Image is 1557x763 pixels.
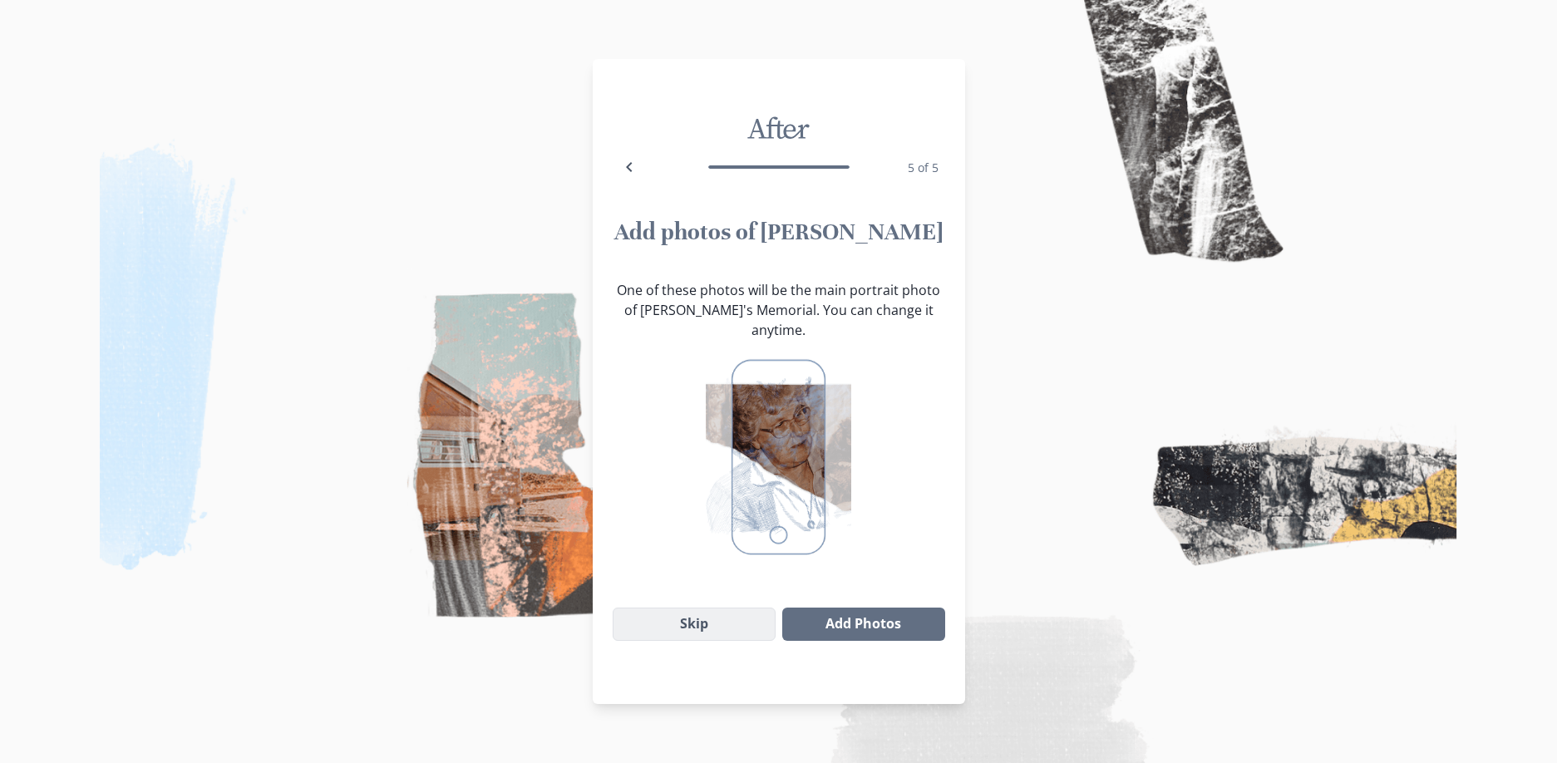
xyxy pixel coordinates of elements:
[613,280,945,340] p: One of these photos will be the main portrait photo of [PERSON_NAME]'s Memorial. You can change i...
[706,353,850,561] img: Portrait photo preview
[613,150,646,184] button: Back
[613,608,776,641] button: Skip
[613,217,945,247] h1: Add photos of [PERSON_NAME]
[782,608,944,641] button: Add Photos
[908,160,939,175] span: 5 of 5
